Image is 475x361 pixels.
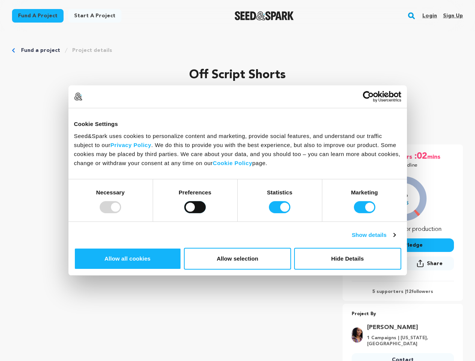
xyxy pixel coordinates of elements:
span: mins [427,150,442,162]
strong: Marketing [351,189,378,195]
button: Allow all cookies [74,248,181,270]
span: :02 [414,150,427,162]
strong: Preferences [179,189,211,195]
img: a6506298b9916e35.png [352,328,363,343]
div: Seed&Spark uses cookies to personalize content and marketing, provide social features, and unders... [74,131,401,167]
a: Sign up [443,10,463,22]
button: Allow selection [184,248,291,270]
p: 1 Campaigns | [US_STATE], [GEOGRAPHIC_DATA] [367,335,449,347]
span: Share [427,260,443,267]
p: Satire, Comedy [12,99,463,108]
span: Share [405,256,454,273]
a: Privacy Policy [111,141,152,148]
a: Start a project [68,9,121,23]
strong: Necessary [96,189,125,195]
button: Hide Details [294,248,401,270]
img: Seed&Spark Logo Dark Mode [235,11,294,20]
a: Fund a project [12,9,64,23]
div: Cookie Settings [74,120,401,129]
a: Show details [352,231,395,240]
a: Cookie Policy [213,159,252,166]
button: Share [405,256,454,270]
a: Seed&Spark Homepage [235,11,294,20]
p: Off Script Shorts [12,66,463,84]
a: Usercentrics Cookiebot - opens in a new window [335,91,401,102]
div: Breadcrumb [12,47,463,54]
a: Login [422,10,437,22]
a: Fund a project [21,47,60,54]
a: Goto Latonia Phipps profile [367,323,449,332]
p: Project By [352,310,454,319]
span: 12 [406,290,411,294]
img: logo [74,93,82,101]
p: [GEOGRAPHIC_DATA], [US_STATE] | Series [12,90,463,99]
a: Project details [72,47,112,54]
p: Have you ever dimmed your light to survive a system not built for you? Off Script Shorts was crea... [57,114,418,132]
strong: Statistics [267,189,293,195]
span: hrs [403,150,414,162]
p: 5 supporters | followers [352,289,454,295]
